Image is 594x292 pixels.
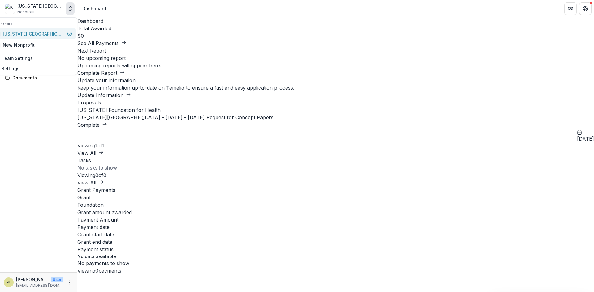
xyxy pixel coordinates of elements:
[564,2,577,15] button: Partners
[77,246,594,253] div: Payment status
[77,201,594,209] div: Foundation
[77,231,594,238] div: Grant start date
[77,164,594,171] p: No tasks to show
[77,32,594,40] h3: $0
[77,216,594,223] div: Payment Amount
[77,194,594,201] div: Grant
[77,150,104,156] a: View All
[77,253,594,260] p: No data available
[77,157,594,164] h2: Tasks
[77,84,594,91] h3: Keep your information up-to-date on Temelio to ensure a fast and easy application process.
[77,142,594,149] p: Viewing 1 of 1
[66,279,73,286] button: More
[77,186,594,194] h2: Grant Payments
[77,122,107,128] a: Complete
[77,209,594,216] div: Grant amount awarded
[51,277,63,282] p: User
[77,171,594,179] p: Viewing 0 of 0
[579,2,592,15] button: Get Help
[77,238,594,246] div: Grant end date
[12,74,70,81] div: Documents
[66,2,75,15] button: Open entity switcher
[77,260,594,267] div: No payments to show
[82,5,106,12] div: Dashboard
[77,25,594,32] h2: Total Awarded
[17,9,35,15] span: Nonprofit
[16,276,48,283] p: [PERSON_NAME]
[77,40,126,47] button: See All Payments
[77,180,104,186] a: View All
[77,70,125,76] a: Complete Report
[77,223,594,231] div: Payment date
[77,99,594,106] h2: Proposals
[577,136,594,142] span: [DATE]
[7,280,10,284] div: Jennifer Ingraham
[2,73,75,83] a: Documents
[5,4,15,14] img: Kansas City University
[77,77,594,84] h2: Update your information
[16,283,63,288] p: [EMAIL_ADDRESS][DOMAIN_NAME]
[77,267,594,274] p: Viewing 0 payments
[77,17,594,25] h1: Dashboard
[77,114,273,121] a: [US_STATE][GEOGRAPHIC_DATA] - [DATE] - [DATE] Request for Concept Papers
[17,3,63,9] div: [US_STATE][GEOGRAPHIC_DATA]
[77,92,131,98] a: Update Information
[77,54,594,62] h3: No upcoming report
[77,106,594,114] p: [US_STATE] Foundation for Health
[80,4,109,13] nav: breadcrumb
[77,47,594,54] h2: Next Report
[77,62,594,69] p: Upcoming reports will appear here.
